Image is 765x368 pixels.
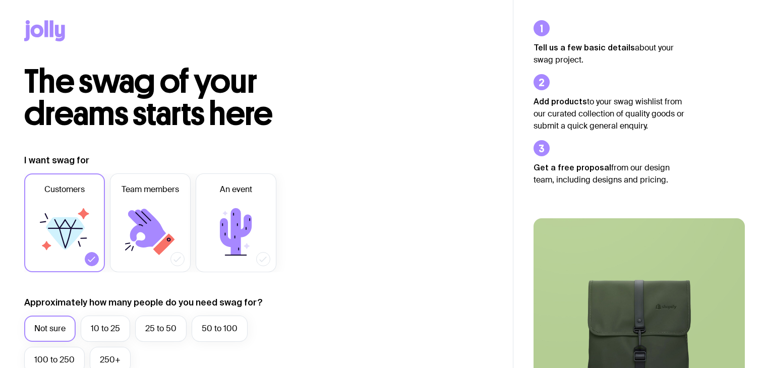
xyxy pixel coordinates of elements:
label: 25 to 50 [135,316,187,342]
span: Team members [122,183,179,196]
span: Customers [44,183,85,196]
p: from our design team, including designs and pricing. [534,161,685,186]
label: I want swag for [24,154,89,166]
span: An event [220,183,252,196]
strong: Get a free proposal [534,163,611,172]
label: Not sure [24,316,76,342]
label: 10 to 25 [81,316,130,342]
label: Approximately how many people do you need swag for? [24,296,263,309]
p: to your swag wishlist from our curated collection of quality goods or submit a quick general enqu... [534,95,685,132]
label: 50 to 100 [192,316,248,342]
strong: Add products [534,97,587,106]
strong: Tell us a few basic details [534,43,635,52]
p: about your swag project. [534,41,685,66]
span: The swag of your dreams starts here [24,62,273,134]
